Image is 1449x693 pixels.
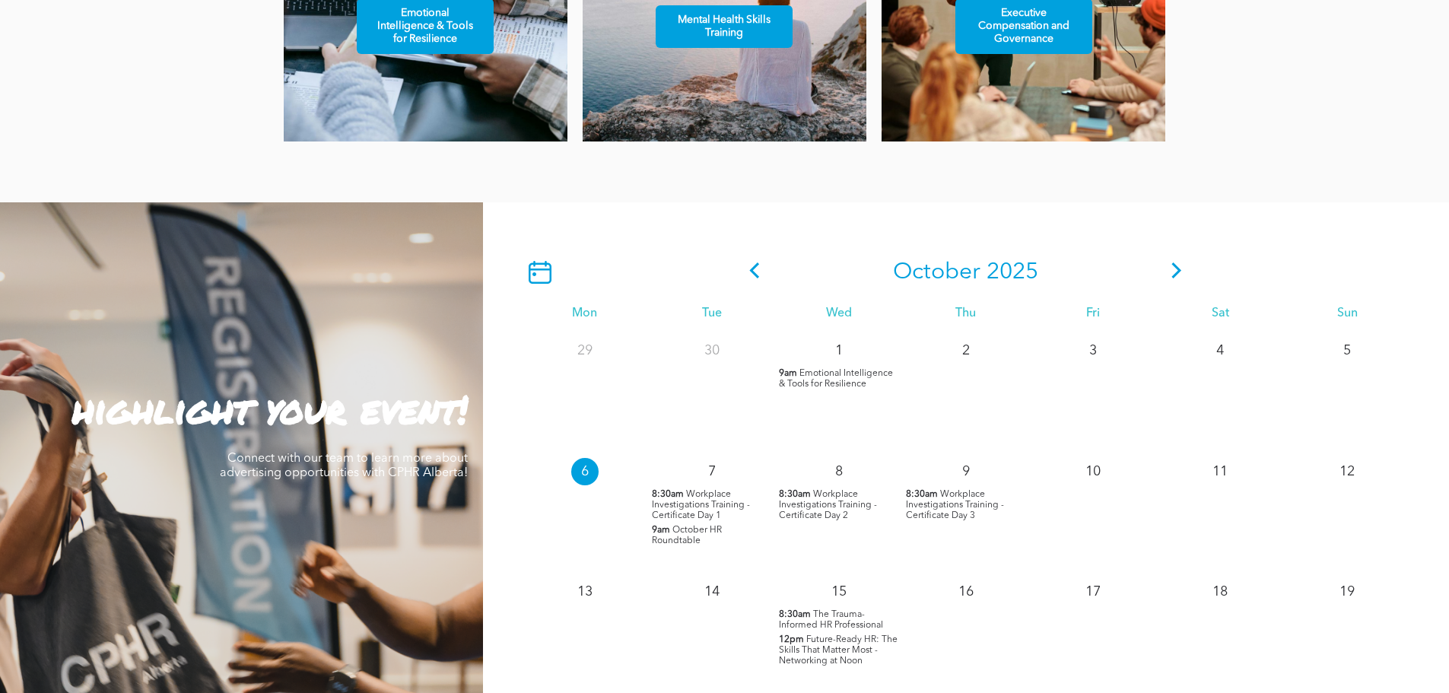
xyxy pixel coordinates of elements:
[775,307,902,321] div: Wed
[779,634,804,645] span: 12pm
[1157,307,1284,321] div: Sat
[571,458,599,485] p: 6
[571,578,599,606] p: 13
[825,337,853,364] p: 1
[987,261,1038,284] span: 2025
[220,453,468,479] span: Connect with our team to learn more about advertising opportunities with CPHR Alberta!
[952,458,980,485] p: 9
[906,489,938,500] span: 8:30am
[521,307,648,321] div: Mon
[1079,337,1107,364] p: 3
[779,489,811,500] span: 8:30am
[571,337,599,364] p: 29
[825,458,853,485] p: 8
[1206,337,1234,364] p: 4
[779,610,883,630] span: The Trauma-Informed HR Professional
[825,578,853,606] p: 15
[1333,458,1361,485] p: 12
[893,261,980,284] span: October
[952,578,980,606] p: 16
[779,490,877,520] span: Workplace Investigations Training - Certificate Day 2
[1284,307,1411,321] div: Sun
[779,369,893,389] span: Emotional Intelligence & Tools for Resilience
[902,307,1029,321] div: Thu
[652,525,670,536] span: 9am
[652,526,722,545] span: October HR Roundtable
[906,490,1004,520] span: Workplace Investigations Training - Certificate Day 3
[1333,578,1361,606] p: 19
[698,458,726,485] p: 7
[1206,458,1234,485] p: 11
[1206,578,1234,606] p: 18
[1079,578,1107,606] p: 17
[779,609,811,620] span: 8:30am
[72,382,468,436] strong: highlight your event!
[779,368,797,379] span: 9am
[698,578,726,606] p: 14
[656,5,793,48] a: Mental Health Skills Training
[652,489,684,500] span: 8:30am
[698,337,726,364] p: 30
[1333,337,1361,364] p: 5
[779,635,898,666] span: Future-Ready HR: The Skills That Matter Most - Networking at Noon
[658,6,790,47] span: Mental Health Skills Training
[1079,458,1107,485] p: 10
[648,307,775,321] div: Tue
[652,490,750,520] span: Workplace Investigations Training - Certificate Day 1
[1030,307,1157,321] div: Fri
[952,337,980,364] p: 2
